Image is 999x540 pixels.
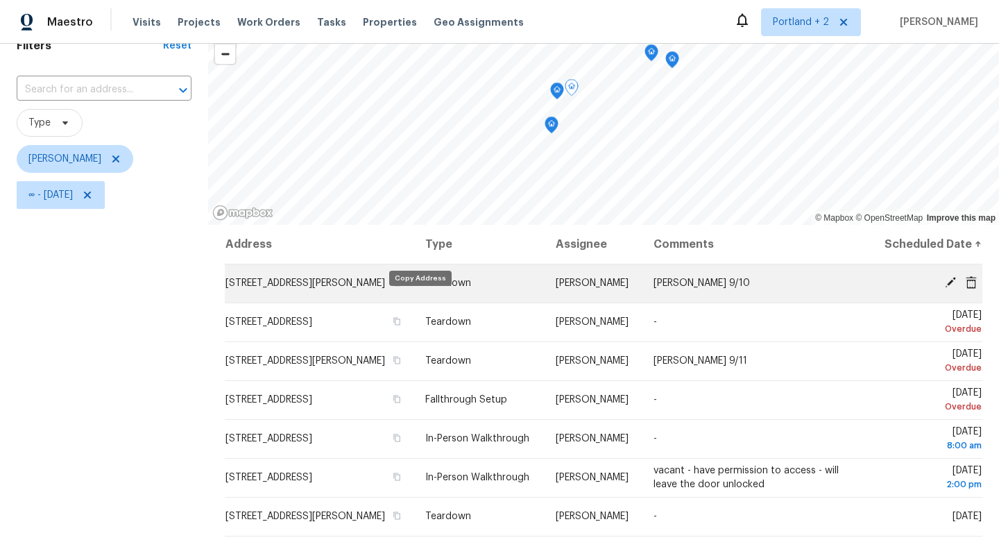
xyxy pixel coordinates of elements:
th: Type [414,225,545,264]
th: Assignee [545,225,642,264]
th: Address [225,225,414,264]
span: [PERSON_NAME] [556,434,629,444]
span: Properties [363,15,417,29]
span: [PERSON_NAME] [894,15,978,29]
button: Copy Address [391,354,403,366]
div: Map marker [644,44,658,66]
th: Scheduled Date ↑ [870,225,982,264]
span: - [654,317,657,327]
span: [PERSON_NAME] [556,278,629,288]
a: Improve this map [927,213,996,223]
span: [STREET_ADDRESS] [225,434,312,444]
button: Copy Address [391,432,403,444]
span: [DATE] [953,512,982,521]
span: [DATE] [881,466,982,491]
span: Geo Assignments [434,15,524,29]
span: [PERSON_NAME] [556,395,629,405]
a: Mapbox [815,213,853,223]
div: Map marker [550,83,564,104]
span: Teardown [425,356,471,366]
canvas: Map [208,17,999,225]
div: Reset [163,39,191,53]
span: Work Orders [237,15,300,29]
th: Comments [642,225,870,264]
span: Fallthrough Setup [425,395,507,405]
div: Overdue [881,400,982,414]
button: Copy Address [391,471,403,483]
span: [PERSON_NAME] [556,356,629,366]
button: Open [173,81,193,100]
button: Copy Address [391,509,403,522]
div: 2:00 pm [881,478,982,491]
span: [DATE] [881,349,982,375]
span: [PERSON_NAME] 9/11 [654,356,747,366]
span: Edit [940,276,961,289]
span: [STREET_ADDRESS][PERSON_NAME] [225,278,385,288]
input: Search for an address... [17,79,153,101]
span: ∞ - [DATE] [28,188,73,202]
span: [DATE] [881,427,982,453]
span: [DATE] [881,388,982,414]
span: Maestro [47,15,93,29]
span: [DATE] [881,310,982,336]
span: Projects [178,15,221,29]
span: [PERSON_NAME] [28,152,101,166]
a: Mapbox homepage [212,205,273,221]
span: [STREET_ADDRESS] [225,395,312,405]
span: Portland + 2 [773,15,829,29]
div: Map marker [565,79,579,101]
span: [PERSON_NAME] [556,317,629,327]
span: [STREET_ADDRESS] [225,473,312,482]
span: [PERSON_NAME] 9/10 [654,278,750,288]
span: vacant - have permission to access - will leave the door unlocked [654,466,839,489]
span: [PERSON_NAME] [556,512,629,521]
span: Teardown [425,278,471,288]
span: [STREET_ADDRESS][PERSON_NAME] [225,356,385,366]
span: - [654,434,657,444]
span: - [654,512,657,521]
span: Visits [133,15,161,29]
button: Copy Address [391,393,403,405]
span: Tasks [317,17,346,27]
span: In-Person Walkthrough [425,434,529,444]
span: [STREET_ADDRESS] [225,317,312,327]
span: [PERSON_NAME] [556,473,629,482]
span: [STREET_ADDRESS][PERSON_NAME] [225,512,385,521]
div: Overdue [881,322,982,336]
span: Teardown [425,512,471,521]
span: In-Person Walkthrough [425,473,529,482]
button: Zoom out [215,44,235,64]
span: Type [28,116,51,130]
div: Overdue [881,361,982,375]
div: Map marker [665,51,679,73]
button: Copy Address [391,315,403,328]
span: - [654,395,657,405]
div: 8:00 am [881,439,982,453]
span: Teardown [425,317,471,327]
span: Cancel [961,276,982,289]
a: OpenStreetMap [855,213,923,223]
h1: Filters [17,39,163,53]
div: Map marker [545,117,558,138]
